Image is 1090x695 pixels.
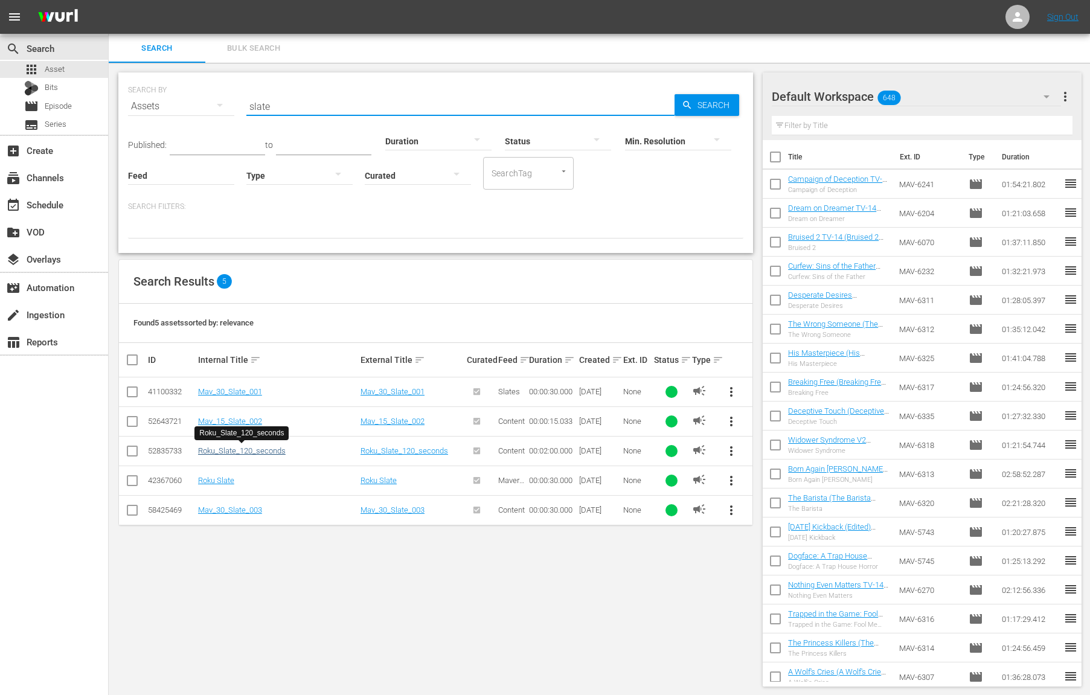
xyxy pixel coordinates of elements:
[788,319,883,338] a: The Wrong Someone (The Wrong Someone #Roku)
[498,353,526,367] div: Feed
[579,446,619,455] div: [DATE]
[997,170,1063,199] td: 01:54:21.802
[997,604,1063,633] td: 01:17:29.412
[198,446,286,455] a: Roku_Slate_120_seconds
[717,466,746,495] button: more_vert
[7,10,22,24] span: menu
[1063,321,1078,336] span: reorder
[198,353,357,367] div: Internal Title
[894,170,964,199] td: MAV-6241
[529,353,575,367] div: Duration
[788,175,887,202] a: Campaign of Deception TV-14 (Campaign of Deception TV-14 #Roku (VARIANT))
[128,89,234,123] div: Assets
[128,202,743,212] p: Search Filters:
[1063,263,1078,278] span: reorder
[1063,553,1078,568] span: reorder
[772,80,1060,114] div: Default Workspace
[788,464,888,482] a: Born Again [PERSON_NAME] (Born Again Baddie #Roku)
[788,609,883,645] a: Trapped in the Game: Fool Me Once (Trapped in the Game: Fool Me Once #Roku (VARIANT))
[6,252,21,267] span: Overlays
[1063,437,1078,452] span: reorder
[894,286,964,315] td: MAV-6311
[788,493,876,511] a: The Barista (The Barista #Roku)
[24,118,39,132] span: Series
[148,505,194,514] div: 58425469
[24,81,39,95] div: Bits
[198,505,262,514] a: Mav_30_Slate_003
[894,604,964,633] td: MAV-6316
[148,446,194,455] div: 52835733
[579,353,619,367] div: Created
[788,331,890,339] div: The Wrong Someone
[724,473,739,488] span: more_vert
[969,583,983,597] span: Episode
[788,348,865,367] a: His Masterpiece (His Masterpiece #Roku)
[498,446,525,455] span: Content
[498,505,525,514] span: Content
[692,413,707,428] span: AD
[969,293,983,307] span: Episode
[788,406,889,424] a: Deceptive Touch (Deceptive Touch #Roku)
[894,546,964,575] td: MAV-5745
[969,235,983,249] span: Episode
[997,257,1063,286] td: 01:32:21.973
[997,373,1063,402] td: 01:24:56.320
[969,264,983,278] span: Episode
[997,546,1063,575] td: 01:25:13.292
[997,633,1063,662] td: 01:24:56.459
[579,417,619,426] div: [DATE]
[997,460,1063,488] td: 02:58:52.287
[788,435,871,463] a: Widower Syndrome V2 (Widower Syndrome V2 #Roku)
[894,431,964,460] td: MAV-6318
[148,355,194,365] div: ID
[1063,495,1078,510] span: reorder
[969,641,983,655] span: Episode
[6,198,21,213] span: Schedule
[961,140,995,174] th: Type
[579,387,619,396] div: [DATE]
[894,402,964,431] td: MAV-6335
[788,580,888,607] a: Nothing Even Matters TV-14 (Nothing Even Matters TV-14 #Roku (VARIANT))
[894,228,964,257] td: MAV-6070
[1063,582,1078,597] span: reorder
[995,140,1067,174] th: Duration
[148,417,194,426] div: 52643721
[894,662,964,691] td: MAV-6307
[1063,669,1078,684] span: reorder
[529,417,575,426] div: 00:00:15.033
[6,335,21,350] span: Reports
[1063,640,1078,655] span: reorder
[788,534,890,542] div: [DATE] Kickback
[724,414,739,429] span: more_vert
[1058,89,1072,104] span: more_vert
[692,443,707,457] span: AD
[969,496,983,510] span: Episode
[894,373,964,402] td: MAV-6317
[788,290,880,309] a: Desperate Desires (Desperate Desires #Roku)
[717,377,746,406] button: more_vert
[199,428,284,438] div: Roku_Slate_120_seconds
[788,551,872,569] a: Dogface: A Trap House Horror #Roku
[529,476,575,485] div: 00:00:30.000
[6,42,21,56] span: Search
[878,85,901,110] span: 648
[148,387,194,396] div: 41100332
[894,257,964,286] td: MAV-6232
[997,344,1063,373] td: 01:41:04.788
[692,353,713,367] div: Type
[623,355,651,365] div: Ext. ID
[788,563,890,571] div: Dogface: A Trap House Horror
[29,3,87,31] img: ans4CAIJ8jUAAAAAAAAAAAAAAAAAAAAAAAAgQb4GAAAAAAAAAAAAAAAAAAAAAAAAJMjXAAAAAAAAAAAAAAAAAAAAAAAAgAT5G...
[788,232,883,251] a: Bruised 2 TV-14 (Bruised 2 TV-14 #Roku (VARIANT))
[45,118,66,130] span: Series
[788,186,890,194] div: Campaign of Deception
[24,99,39,114] span: Episode
[623,446,651,455] div: None
[788,505,890,513] div: The Barista
[788,650,890,658] div: The Princess Killers
[148,476,194,485] div: 42367060
[1063,234,1078,249] span: reorder
[969,554,983,568] span: Episode
[198,476,234,485] a: Roku Slate
[1063,524,1078,539] span: reorder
